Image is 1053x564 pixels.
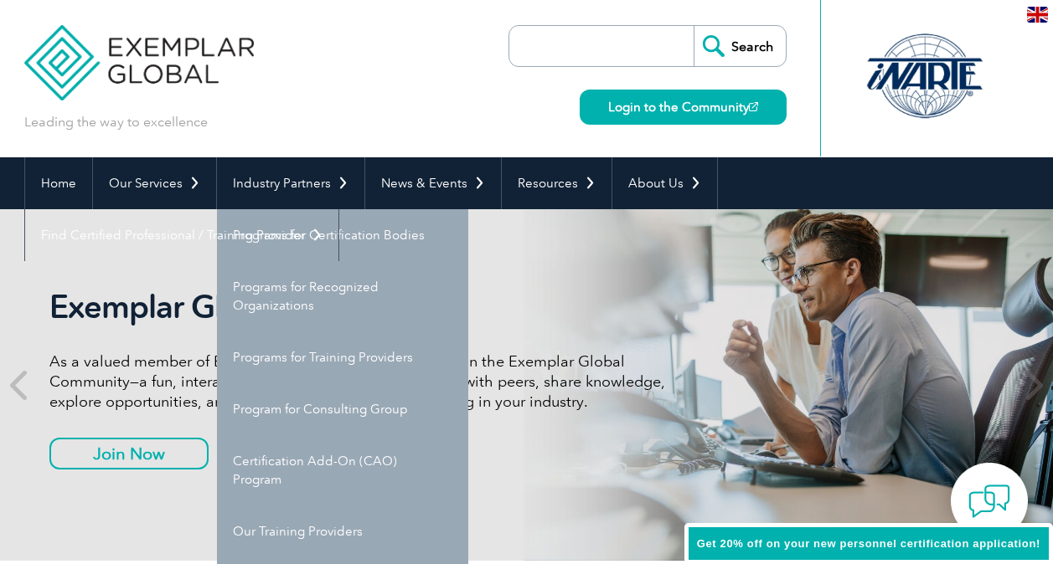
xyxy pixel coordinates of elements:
[49,438,209,469] a: Join Now
[93,157,216,209] a: Our Services
[580,90,787,125] a: Login to the Community
[217,331,468,383] a: Programs for Training Providers
[365,157,501,209] a: News & Events
[217,383,468,435] a: Program for Consulting Group
[25,209,338,261] a: Find Certified Professional / Training Provider
[612,157,717,209] a: About Us
[694,26,786,66] input: Search
[749,102,758,111] img: open_square.png
[49,288,678,326] h2: Exemplar Global Community
[217,157,364,209] a: Industry Partners
[49,351,678,412] p: As a valued member of Exemplar Global, we invite you to join the Exemplar Global Community—a fun,...
[24,113,208,131] p: Leading the way to excellence
[1027,7,1048,23] img: en
[502,157,612,209] a: Resources
[697,537,1040,550] span: Get 20% off on your new personnel certification application!
[217,209,468,261] a: Programs for Certification Bodies
[217,261,468,331] a: Programs for Recognized Organizations
[968,480,1010,522] img: contact-chat.png
[217,505,468,557] a: Our Training Providers
[25,157,92,209] a: Home
[217,435,468,505] a: Certification Add-On (CAO) Program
